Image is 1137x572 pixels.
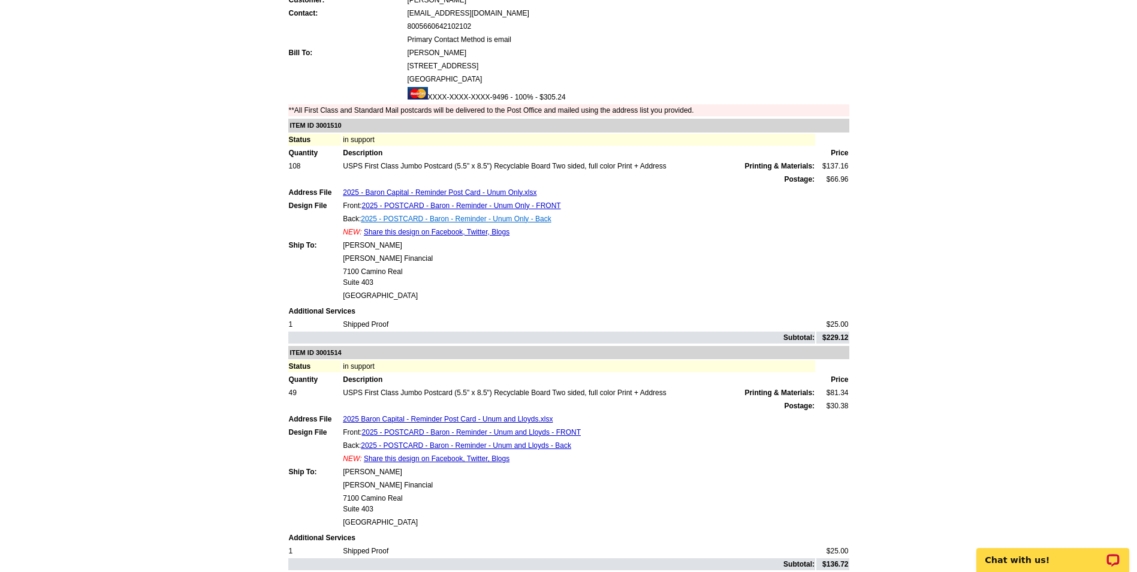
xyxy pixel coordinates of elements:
[288,318,342,330] td: 1
[816,160,849,172] td: $137.16
[343,415,553,423] a: 2025 Baron Capital - Reminder Post Card - Unum and Lloyds.xlsx
[342,545,815,557] td: Shipped Proof
[288,387,342,399] td: 49
[362,201,561,210] a: 2025 - POSTCARD - Baron - Reminder - Unum Only - FRONT
[361,215,551,223] a: 2025 - POSTCARD - Baron - Reminder - Unum Only - Back
[288,104,849,116] td: **All First Class and Standard Mail postcards will be delivered to the Post Office and mailed usi...
[288,186,342,198] td: Address File
[407,20,849,32] td: 8005660642102102
[288,134,342,146] td: Status
[408,87,428,100] img: mast.gif
[288,160,342,172] td: 108
[342,360,815,372] td: in support
[407,34,849,46] td: Primary Contact Method is email
[342,374,815,386] td: Description
[816,400,849,412] td: $30.38
[343,188,536,197] a: 2025 - Baron Capital - Reminder Post Card - Unum Only.xlsx
[816,332,849,344] td: $229.12
[288,119,849,133] td: ITEM ID 3001510
[342,134,815,146] td: in support
[816,147,849,159] td: Price
[816,545,849,557] td: $25.00
[744,161,815,171] span: Printing & Materials:
[342,426,815,438] td: Front:
[816,374,849,386] td: Price
[342,492,815,515] td: 7100 Camino Real Suite 403
[784,175,815,183] strong: Postage:
[816,318,849,330] td: $25.00
[407,73,849,85] td: [GEOGRAPHIC_DATA]
[342,147,815,159] td: Description
[816,173,849,185] td: $66.96
[342,290,815,302] td: [GEOGRAPHIC_DATA]
[343,454,361,463] span: NEW:
[288,532,849,544] td: Additional Services
[342,160,815,172] td: USPS First Class Jumbo Postcard (5.5" x 8.5") Recyclable Board Two sided, full color Print + Address
[342,266,815,288] td: 7100 Camino Real Suite 403
[342,200,815,212] td: Front:
[816,558,849,570] td: $136.72
[407,47,849,59] td: [PERSON_NAME]
[362,428,581,436] a: 2025 - POSTCARD - Baron - Reminder - Unum and Lloyds - FRONT
[288,47,406,59] td: Bill To:
[288,426,342,438] td: Design File
[288,558,816,570] td: Subtotal:
[288,360,342,372] td: Status
[342,479,815,491] td: [PERSON_NAME] Financial
[342,252,815,264] td: [PERSON_NAME] Financial
[343,228,361,236] span: NEW:
[288,200,342,212] td: Design File
[288,545,342,557] td: 1
[364,454,509,463] a: Share this design on Facebook, Twitter, Blogs
[744,387,815,398] span: Printing & Materials:
[407,7,849,19] td: [EMAIL_ADDRESS][DOMAIN_NAME]
[342,239,815,251] td: [PERSON_NAME]
[288,346,849,360] td: ITEM ID 3001514
[288,7,406,19] td: Contact:
[288,305,849,317] td: Additional Services
[407,86,849,103] td: XXXX-XXXX-XXXX-9496 - 100% - $305.24
[784,402,815,410] strong: Postage:
[288,239,342,251] td: Ship To:
[342,387,815,399] td: USPS First Class Jumbo Postcard (5.5" x 8.5") Recyclable Board Two sided, full color Print + Address
[342,318,815,330] td: Shipped Proof
[288,147,342,159] td: Quantity
[288,413,342,425] td: Address File
[288,466,342,478] td: Ship To:
[361,441,571,450] a: 2025 - POSTCARD - Baron - Reminder - Unum and Lloyds - Back
[816,387,849,399] td: $81.34
[288,374,342,386] td: Quantity
[342,213,815,225] td: Back:
[342,439,815,451] td: Back:
[288,332,816,344] td: Subtotal:
[407,60,849,72] td: [STREET_ADDRESS]
[342,466,815,478] td: [PERSON_NAME]
[364,228,509,236] a: Share this design on Facebook, Twitter, Blogs
[969,534,1137,572] iframe: LiveChat chat widget
[342,516,815,528] td: [GEOGRAPHIC_DATA]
